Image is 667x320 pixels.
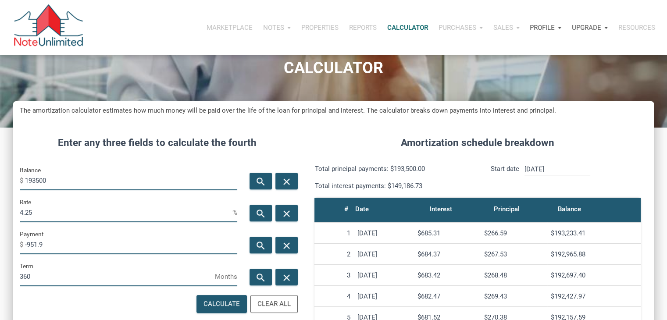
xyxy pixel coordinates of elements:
[551,271,637,279] div: $192,697.40
[13,4,84,50] img: NoteUnlimited
[20,197,31,207] label: Rate
[20,106,647,116] h5: The amortization calculator estimates how much money will be paid over the life of the loan for p...
[357,250,410,258] div: [DATE]
[308,135,647,150] h4: Amortization schedule breakdown
[282,240,292,251] i: close
[357,229,410,237] div: [DATE]
[355,203,369,215] div: Date
[301,24,339,32] p: Properties
[417,271,477,279] div: $683.42
[256,208,266,219] i: search
[282,272,292,283] i: close
[232,206,237,220] span: %
[20,261,33,271] label: Term
[387,24,428,32] p: Calculator
[344,14,382,41] button: Reports
[207,24,253,32] p: Marketplace
[484,271,544,279] div: $268.48
[613,14,660,41] button: Resources
[282,176,292,187] i: close
[250,173,272,189] button: search
[275,173,298,189] button: close
[20,267,215,286] input: Term
[524,14,567,41] button: Profile
[250,295,298,313] button: Clear All
[491,164,519,191] p: Start date
[201,14,258,41] button: Marketplace
[20,174,25,188] span: $
[282,208,292,219] i: close
[20,135,295,150] h4: Enter any three fields to calculate the fourth
[618,24,655,32] p: Resources
[382,14,433,41] a: Calculator
[25,171,237,190] input: Balance
[257,299,291,309] div: Clear All
[25,235,237,254] input: Payment
[530,24,555,32] p: Profile
[551,292,637,300] div: $192,427.97
[256,240,266,251] i: search
[417,250,477,258] div: $684.37
[275,237,298,253] button: close
[484,229,544,237] div: $266.59
[494,203,520,215] div: Principal
[567,14,613,41] button: Upgrade
[250,269,272,285] button: search
[203,299,240,309] div: Calculate
[275,205,298,221] button: close
[314,164,471,174] p: Total principal payments: $193,500.00
[357,271,410,279] div: [DATE]
[318,229,350,237] div: 1
[7,59,660,77] h1: CALCULATOR
[318,271,350,279] div: 3
[250,205,272,221] button: search
[551,229,637,237] div: $193,233.41
[196,295,247,313] button: Calculate
[275,269,298,285] button: close
[357,292,410,300] div: [DATE]
[256,272,266,283] i: search
[417,229,477,237] div: $685.31
[484,292,544,300] div: $269.43
[318,292,350,300] div: 4
[256,176,266,187] i: search
[551,250,637,258] div: $192,965.88
[344,203,348,215] div: #
[20,165,41,175] label: Balance
[430,203,452,215] div: Interest
[349,24,377,32] p: Reports
[484,250,544,258] div: $267.53
[572,24,601,32] p: Upgrade
[558,203,581,215] div: Balance
[20,203,232,222] input: Rate
[20,238,25,252] span: $
[417,292,477,300] div: $682.47
[296,14,344,41] button: Properties
[250,237,272,253] button: search
[20,229,43,239] label: Payment
[215,270,237,284] span: Months
[318,250,350,258] div: 2
[314,181,471,191] p: Total interest payments: $149,186.73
